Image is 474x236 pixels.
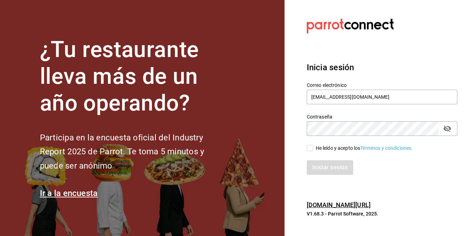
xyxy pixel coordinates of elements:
[307,114,457,119] label: Contraseña
[360,145,413,151] a: Términos y condiciones.
[40,188,98,198] a: Ir a la encuesta
[307,201,371,209] a: [DOMAIN_NAME][URL]
[441,123,453,135] button: passwordField
[307,90,457,104] input: Ingresa tu correo electrónico
[40,131,227,173] h2: Participa en la encuesta oficial del Industry Report 2025 de Parrot. Te toma 5 minutos y puede se...
[307,61,457,74] h3: Inicia sesión
[307,83,457,88] label: Correo electrónico
[307,210,457,217] p: V1.68.3 - Parrot Software, 2025.
[316,145,413,152] div: He leído y acepto los
[40,36,227,116] h1: ¿Tu restaurante lleva más de un año operando?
